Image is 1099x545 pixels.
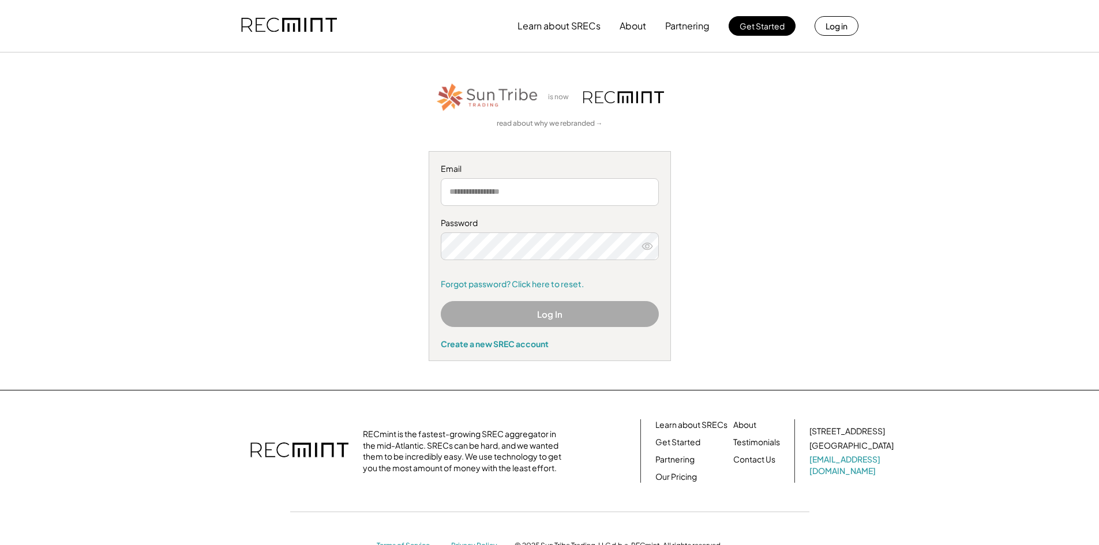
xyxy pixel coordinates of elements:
a: read about why we rebranded → [497,119,603,129]
button: Get Started [729,16,796,36]
div: RECmint is the fastest-growing SREC aggregator in the mid-Atlantic. SRECs can be hard, and we wan... [363,429,568,473]
button: About [620,14,646,37]
div: Create a new SREC account [441,339,659,349]
div: [GEOGRAPHIC_DATA] [809,440,894,452]
a: Get Started [655,437,700,448]
a: About [733,419,756,431]
div: Email [441,163,659,175]
img: STT_Horizontal_Logo%2B-%2BColor.png [436,81,539,113]
div: [STREET_ADDRESS] [809,426,885,437]
a: Learn about SRECs [655,419,727,431]
button: Log in [815,16,858,36]
img: recmint-logotype%403x.png [583,91,664,103]
a: Contact Us [733,454,775,465]
button: Partnering [665,14,710,37]
a: Testimonials [733,437,780,448]
img: recmint-logotype%403x.png [250,431,348,471]
a: [EMAIL_ADDRESS][DOMAIN_NAME] [809,454,896,476]
img: recmint-logotype%403x.png [241,6,337,46]
a: Our Pricing [655,471,697,483]
div: is now [545,92,577,102]
a: Partnering [655,454,695,465]
a: Forgot password? Click here to reset. [441,279,659,290]
button: Log In [441,301,659,327]
button: Learn about SRECs [517,14,601,37]
div: Password [441,217,659,229]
